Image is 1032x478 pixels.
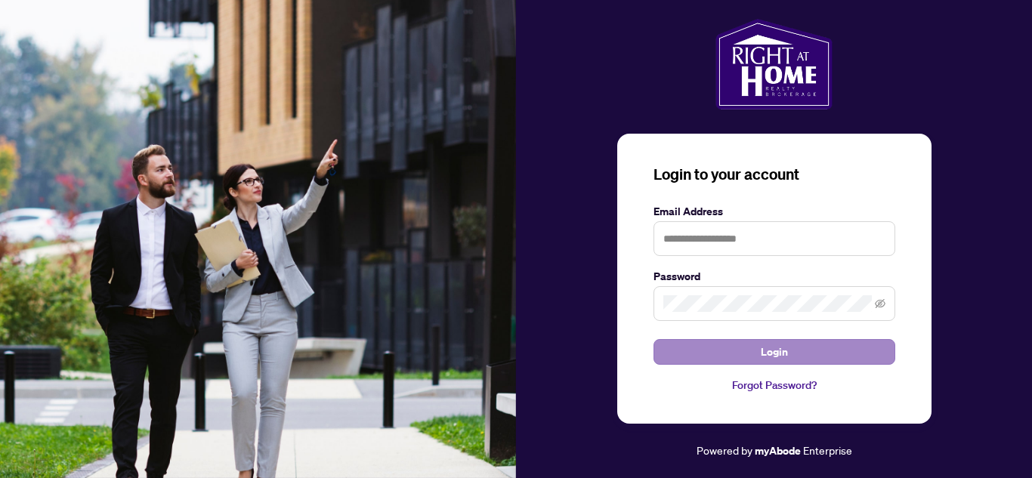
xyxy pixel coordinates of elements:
[875,298,885,309] span: eye-invisible
[755,443,801,459] a: myAbode
[653,339,895,365] button: Login
[653,203,895,220] label: Email Address
[653,164,895,185] h3: Login to your account
[715,19,833,109] img: ma-logo
[761,340,788,364] span: Login
[653,268,895,285] label: Password
[697,443,752,457] span: Powered by
[803,443,852,457] span: Enterprise
[653,377,895,393] a: Forgot Password?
